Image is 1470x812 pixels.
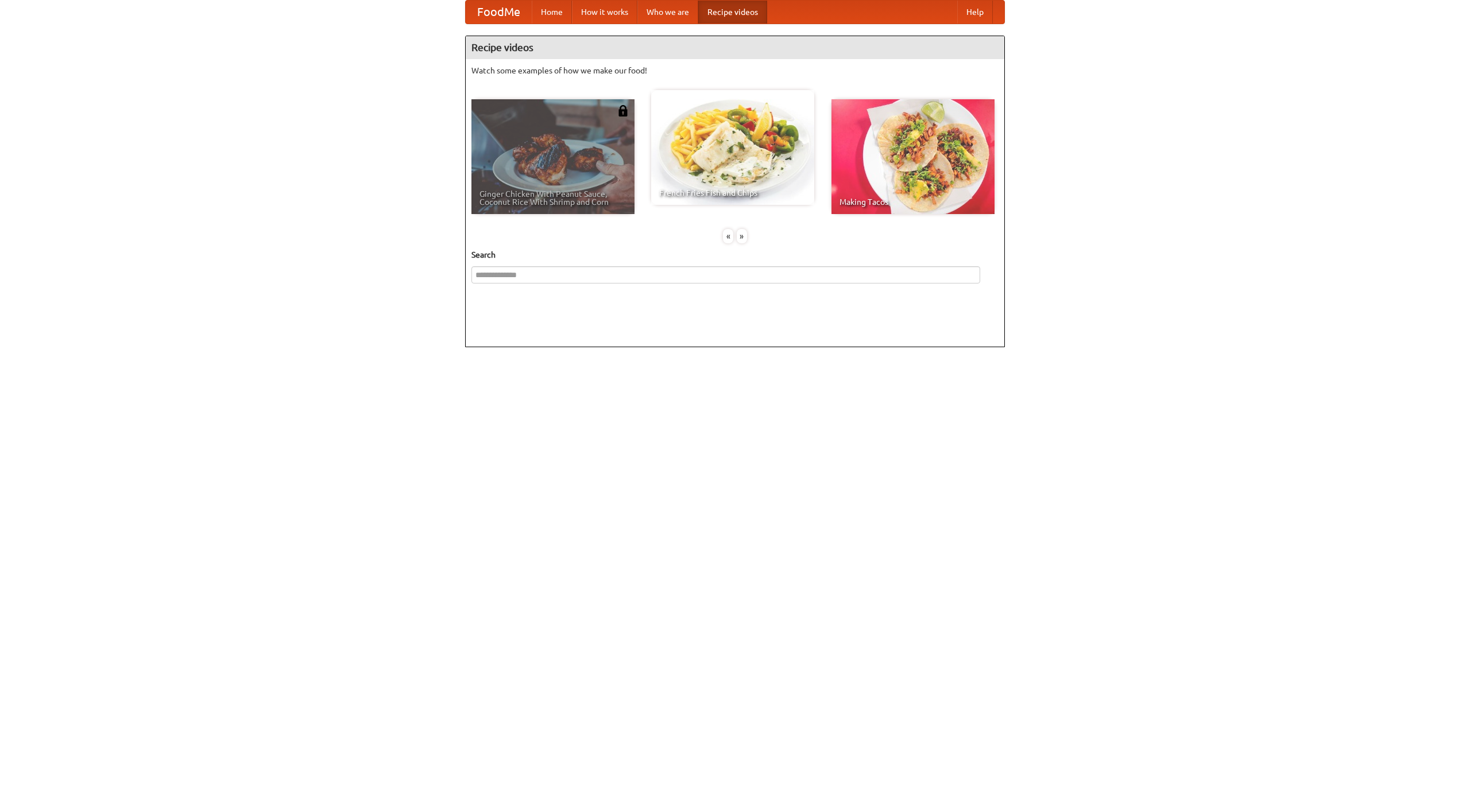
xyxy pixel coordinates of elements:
a: Who we are [637,1,698,24]
a: How it works [572,1,637,24]
img: 483408.png [617,105,629,116]
div: « [723,229,733,243]
span: French Fries Fish and Chips [659,189,806,197]
a: Recipe videos [698,1,767,24]
h4: Recipe videos [466,36,1004,59]
a: FoodMe [466,1,532,24]
a: Help [957,1,993,24]
p: Watch some examples of how we make our food! [471,65,999,76]
a: French Fries Fish and Chips [651,90,814,205]
a: Home [532,1,572,24]
span: Making Tacos [840,198,987,206]
a: Making Tacos [831,99,995,214]
div: » [737,229,747,243]
h5: Search [471,249,999,261]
